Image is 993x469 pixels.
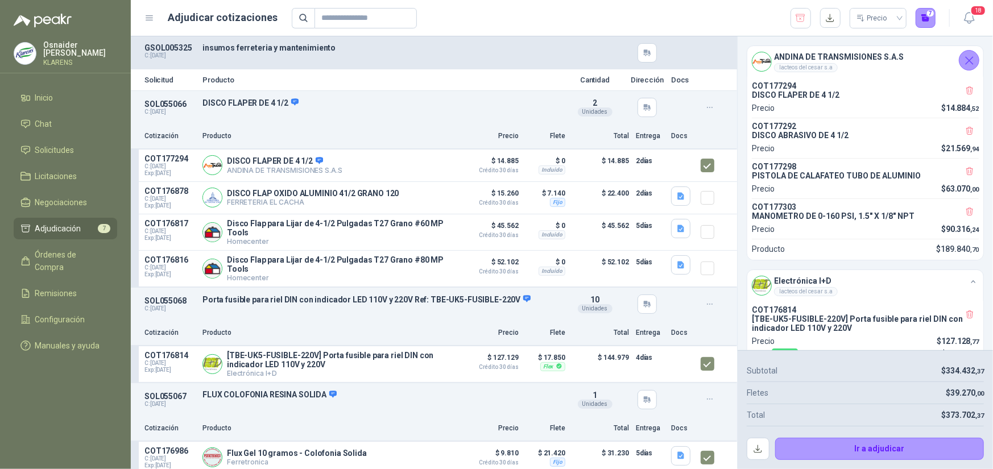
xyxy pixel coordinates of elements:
p: C: [DATE] [144,401,196,408]
span: 334.432 [946,366,984,375]
div: lacteos del cesar s.a [774,287,838,296]
p: Dirección [630,76,664,84]
span: 2 [593,98,597,107]
p: $ [941,102,979,114]
span: C: [DATE] [144,163,196,170]
span: Crédito 30 días [462,460,519,466]
span: ,00 [975,390,984,397]
p: Flete [526,423,565,434]
p: PISTOLA DE CALAFATEO TUBO DE ALUMINIO [752,171,979,180]
p: Total [572,131,629,142]
p: $ 14.885 [462,154,519,173]
p: $ 144.979 [572,351,629,377]
p: $ [941,142,979,155]
a: Licitaciones [14,165,117,187]
p: KLARENS [43,59,117,66]
span: 373.702 [946,410,984,420]
p: FLUX COLOFONIA RESINA SOLIDA [202,390,560,400]
p: COT177298 [752,162,979,171]
p: 5 días [636,219,664,233]
p: $ 17.850 [526,351,565,364]
p: $ 127.129 [462,351,519,370]
span: 18 [970,5,986,16]
p: C: [DATE] [144,305,196,312]
p: $ [941,182,979,195]
img: Logo peakr [14,14,72,27]
p: 2 días [636,154,664,168]
a: Configuración [14,309,117,330]
img: Company Logo [14,43,36,64]
p: $ [941,364,984,377]
p: COT176986 [144,446,196,455]
img: Company Logo [203,223,222,242]
span: 39.270 [950,388,984,397]
div: Company LogoANDINA DE TRANSMISIONES S.A.Slacteos del cesar s.a [747,46,983,77]
p: $ 21.420 [526,446,565,460]
div: Fijo [550,198,565,207]
p: Electrónica I+D [227,369,455,377]
p: Producto [202,423,455,434]
a: Adjudicación7 [14,218,117,239]
p: Total [572,327,629,338]
span: ,37 [975,412,984,420]
span: Remisiones [35,287,77,300]
p: Porta fusible para riel DIN con indicador LED 110V y 220V Ref: TBE-UK5-FUSIBLE-220V [202,294,560,305]
p: Precio [752,223,775,235]
span: 90.316 [946,225,979,234]
img: Company Logo [203,448,222,467]
span: ,37 [975,368,984,375]
p: Cotización [144,131,196,142]
p: 2 días [636,186,664,200]
p: Total [747,409,765,421]
button: 18 [959,8,979,28]
div: Incluido [539,230,565,239]
a: Chat [14,113,117,135]
p: COT176878 [144,186,196,196]
span: C: [DATE] [144,360,196,367]
div: Flex [772,348,798,359]
span: Exp: [DATE] [144,462,196,469]
h1: Adjudicar cotizaciones [168,10,278,26]
p: Precio [462,423,519,434]
span: ,52 [970,105,979,113]
p: $ [937,335,979,347]
p: Precio [462,131,519,142]
a: Solicitudes [14,139,117,161]
p: Homecenter [227,237,455,246]
span: Crédito 30 días [462,364,519,370]
div: Incluido [539,165,565,175]
span: Exp: [DATE] [144,271,196,278]
p: 4 días [636,351,664,364]
p: Disco Flap para Lijar de 4-1/2 Pulgadas T27 Grano #60 MP Tools [227,219,455,237]
p: Precio [752,142,775,155]
p: Docs [671,327,694,338]
span: Crédito 30 días [462,233,519,238]
button: Cerrar [959,50,979,70]
p: Total [572,423,629,434]
p: COT176816 [144,255,196,264]
p: COT176817 [144,219,196,228]
p: $ 52.102 [572,255,629,282]
p: $ [946,387,984,399]
span: C: [DATE] [144,228,196,235]
p: Homecenter [227,273,455,282]
p: $ 15.260 [462,186,519,206]
div: Fijo [550,458,565,467]
p: $ 9.810 [462,446,519,466]
span: Órdenes de Compra [35,248,106,273]
p: Cotización [144,423,196,434]
span: 127.128 [941,337,979,346]
p: COT177292 [752,122,979,131]
span: Configuración [35,313,85,326]
p: Producto [202,327,455,338]
div: Unidades [578,304,613,313]
button: 7 [916,8,936,28]
span: ,24 [970,226,979,234]
span: Exp: [DATE] [144,170,196,177]
div: lacteos del cesar s.a [774,63,838,72]
span: 63.070 [946,184,979,193]
p: insumos ferreteria y mantenimiento [202,43,560,52]
p: Solicitud [144,76,196,84]
span: Crédito 30 días [462,200,519,206]
a: Negociaciones [14,192,117,213]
